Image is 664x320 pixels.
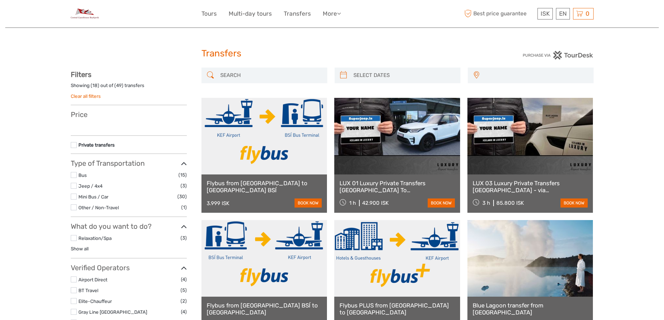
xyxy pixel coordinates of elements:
[207,302,322,316] a: Flybus from [GEOGRAPHIC_DATA] BSÍ to [GEOGRAPHIC_DATA]
[482,200,490,206] span: 3 h
[71,246,89,251] a: Show all
[177,193,187,201] span: (30)
[181,182,187,190] span: (3)
[522,51,593,60] img: PurchaseViaTourDesk.png
[295,198,322,208] a: book now
[92,82,98,89] label: 18
[556,8,570,19] div: EN
[339,180,455,194] a: LUX 01 Luxury Private Transfers [GEOGRAPHIC_DATA] To [GEOGRAPHIC_DATA]
[116,82,122,89] label: 49
[284,9,311,19] a: Transfers
[201,48,463,59] h1: Transfers
[181,286,187,294] span: (5)
[181,297,187,305] span: (2)
[78,288,98,293] a: BT Travel
[362,200,389,206] div: 42.900 ISK
[178,171,187,179] span: (15)
[541,10,550,17] span: ISK
[78,277,107,282] a: Airport Direct
[71,70,91,79] strong: Filters
[78,235,112,241] a: Relaxation/Spa
[351,69,457,81] input: SELECT DATES
[585,10,590,17] span: 0
[71,159,187,167] h3: Type of Transportation
[78,298,112,304] a: Elite-Chauffeur
[78,172,87,178] a: Bus
[181,275,187,283] span: (4)
[71,110,187,119] h3: Price
[71,5,99,22] img: 1379-6fd0b7e7-7181-4a0b-b6d7-63cf18eea856_logo_small.jpg
[71,222,187,231] h3: What do you want to do?
[473,302,588,316] a: Blue Lagoon transfer from [GEOGRAPHIC_DATA]
[496,200,524,206] div: 85.800 ISK
[78,183,102,189] a: Jeep / 4x4
[71,93,101,99] a: Clear all filters
[339,302,455,316] a: Flybus PLUS from [GEOGRAPHIC_DATA] to [GEOGRAPHIC_DATA]
[181,308,187,316] span: (4)
[78,194,108,200] a: Mini Bus / Car
[229,9,272,19] a: Multi-day tours
[428,198,455,208] a: book now
[207,200,229,206] div: 3.999 ISK
[78,205,119,210] a: Other / Non-Travel
[473,180,588,194] a: LUX 03 Luxury Private Transfers [GEOGRAPHIC_DATA] - via [GEOGRAPHIC_DATA] or via [GEOGRAPHIC_DATA...
[201,9,217,19] a: Tours
[78,309,147,315] a: Gray Line [GEOGRAPHIC_DATA]
[71,82,187,93] div: Showing ( ) out of ( ) transfers
[463,8,536,19] span: Best price guarantee
[323,9,341,19] a: More
[181,203,187,211] span: (1)
[560,198,588,208] a: book now
[349,200,356,206] span: 1 h
[78,142,115,148] a: Private transfers
[217,69,324,81] input: SEARCH
[71,264,187,272] h3: Verified Operators
[207,180,322,194] a: Flybus from [GEOGRAPHIC_DATA] to [GEOGRAPHIC_DATA] BSÍ
[181,234,187,242] span: (3)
